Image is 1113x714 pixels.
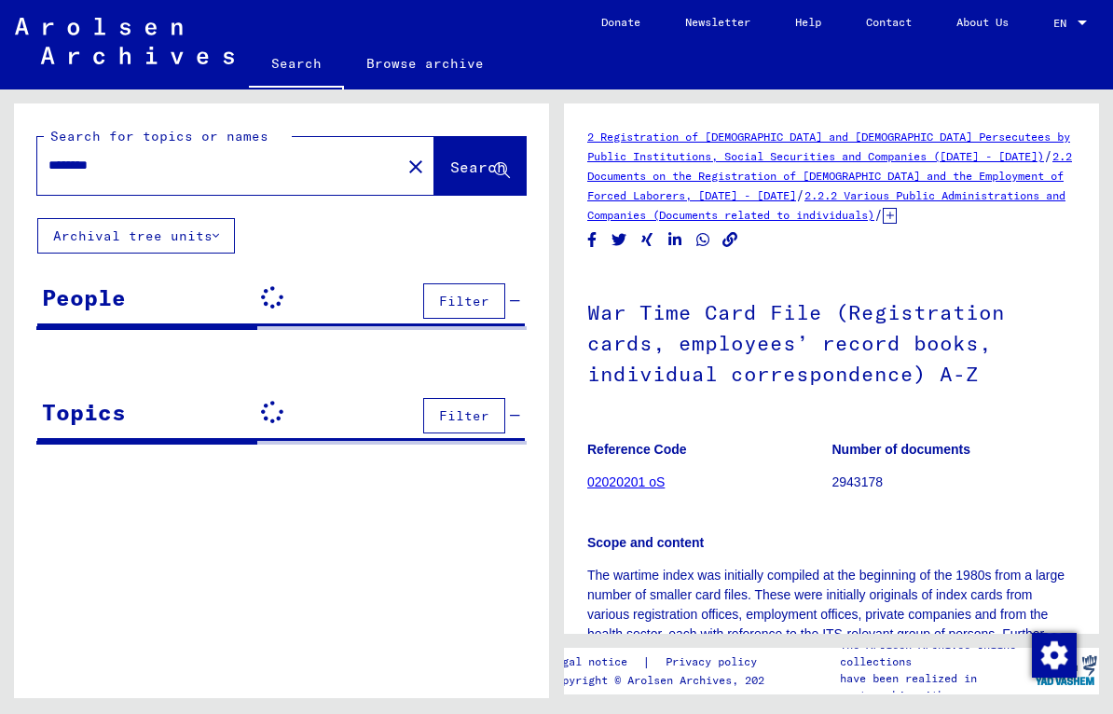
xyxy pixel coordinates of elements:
b: Number of documents [832,442,971,457]
mat-label: Search for topics or names [50,128,268,144]
button: Share on WhatsApp [694,228,713,252]
img: Change consent [1032,633,1077,678]
img: Arolsen_neg.svg [15,18,234,64]
a: Browse archive [344,41,506,86]
span: EN [1053,17,1074,30]
div: Topics [42,395,126,429]
button: Archival tree units [37,218,235,254]
button: Filter [423,398,505,433]
button: Share on Facebook [583,228,602,252]
span: Filter [439,407,489,424]
mat-icon: close [405,156,427,178]
b: Reference Code [587,442,687,457]
button: Copy link [721,228,740,252]
button: Clear [397,147,434,185]
button: Share on Xing [638,228,657,252]
span: / [796,186,804,203]
div: | [549,652,779,672]
p: 2943178 [832,473,1077,492]
a: 2.2 Documents on the Registration of [DEMOGRAPHIC_DATA] and the Employment of Forced Laborers, [D... [587,149,1072,202]
button: Filter [423,283,505,319]
span: Search [450,158,506,176]
span: / [1044,147,1052,164]
a: 2 Registration of [DEMOGRAPHIC_DATA] and [DEMOGRAPHIC_DATA] Persecutees by Public Institutions, S... [587,130,1070,163]
button: Search [434,137,526,195]
h1: War Time Card File (Registration cards, employees’ record books, individual correspondence) A-Z [587,269,1076,413]
span: Filter [439,293,489,309]
a: 02020201 oS [587,474,665,489]
div: People [42,281,126,314]
span: / [874,206,883,223]
b: Scope and content [587,535,704,550]
a: Privacy policy [651,652,779,672]
p: The Arolsen Archives online collections [840,637,1033,670]
button: Share on LinkedIn [666,228,685,252]
p: Copyright © Arolsen Archives, 2021 [549,672,779,689]
a: Legal notice [549,652,642,672]
button: Share on Twitter [610,228,629,252]
a: 2.2.2 Various Public Administrations and Companies (Documents related to individuals) [587,188,1065,222]
a: Search [249,41,344,89]
p: have been realized in partnership with [840,670,1033,704]
p: The wartime index was initially compiled at the beginning of the 1980s from a large number of sma... [587,566,1076,664]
